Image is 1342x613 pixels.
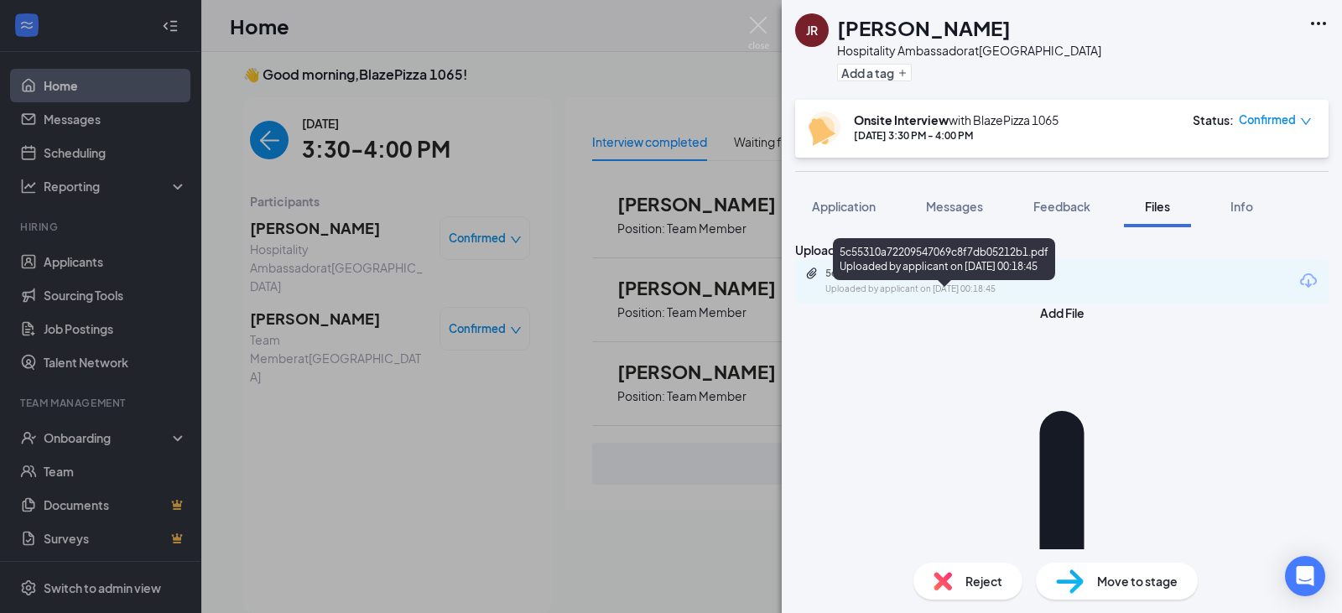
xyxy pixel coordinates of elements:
[897,68,908,78] svg: Plus
[812,199,876,214] span: Application
[926,199,983,214] span: Messages
[854,112,1059,128] div: with BlazePizza 1065
[1193,112,1234,128] div: Status :
[795,241,1329,259] div: Upload Resume
[1285,556,1325,596] div: Open Intercom Messenger
[833,238,1055,280] div: 5c55310a72209547069c8f7db05212b1.pdf Uploaded by applicant on [DATE] 00:18:45
[1033,199,1090,214] span: Feedback
[805,267,1077,296] a: Paperclip5c55310a72209547069c8f7db05212b1.pdfUploaded by applicant on [DATE] 00:18:45
[854,128,1059,143] div: [DATE] 3:30 PM - 4:00 PM
[805,267,819,280] svg: Paperclip
[1308,13,1329,34] svg: Ellipses
[837,13,1011,42] h1: [PERSON_NAME]
[1145,199,1170,214] span: Files
[1230,199,1253,214] span: Info
[837,64,912,81] button: PlusAdd a tag
[965,572,1002,590] span: Reject
[806,22,818,39] div: JR
[854,112,949,127] b: Onsite Interview
[837,42,1101,59] div: Hospitality Ambassador at [GEOGRAPHIC_DATA]
[1239,112,1296,128] span: Confirmed
[1300,116,1312,127] span: down
[825,283,1077,296] div: Uploaded by applicant on [DATE] 00:18:45
[1298,271,1319,291] svg: Download
[1097,572,1178,590] span: Move to stage
[825,267,1060,280] div: 5c55310a72209547069c8f7db05212b1.pdf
